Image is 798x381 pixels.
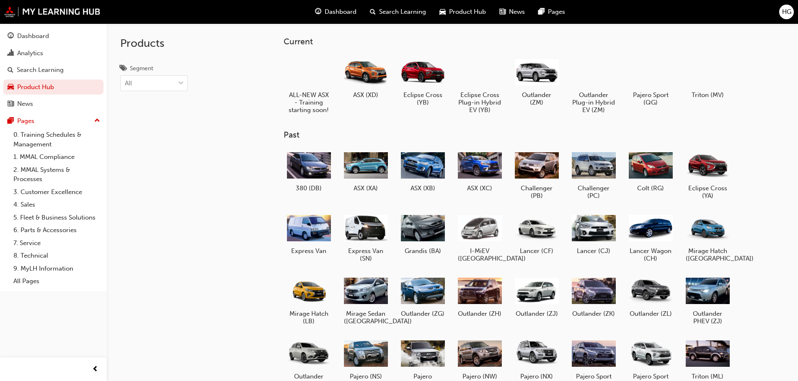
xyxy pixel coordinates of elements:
[538,7,545,17] span: pages-icon
[499,7,506,17] span: news-icon
[341,147,391,195] a: ASX (XA)
[629,184,673,192] h5: Colt (RG)
[344,184,388,192] h5: ASX (XA)
[686,247,730,262] h5: Mirage Hatch ([GEOGRAPHIC_DATA])
[779,5,794,19] button: HG
[8,84,14,91] span: car-icon
[8,33,14,40] span: guage-icon
[625,272,676,321] a: Outlander (ZL)
[8,66,13,74] span: search-icon
[398,210,448,258] a: Grandis (BA)
[686,184,730,199] h5: Eclipse Cross (YA)
[455,272,505,321] a: Outlander (ZH)
[458,247,502,262] h5: I-MiEV ([GEOGRAPHIC_DATA])
[4,6,101,17] a: mmal
[3,27,103,113] button: DashboardAnalyticsSearch LearningProduct HubNews
[3,96,103,112] a: News
[568,210,619,258] a: Lancer (CJ)
[433,3,493,20] a: car-iconProduct Hub
[439,7,446,17] span: car-icon
[10,164,103,186] a: 2. MMAL Systems & Processes
[682,210,733,266] a: Mirage Hatch ([GEOGRAPHIC_DATA])
[8,50,14,57] span: chart-icon
[325,7,356,17] span: Dashboard
[344,373,388,380] h5: Pajero (NS)
[284,147,334,195] a: 380 (DB)
[398,272,448,321] a: Outlander (ZG)
[3,79,103,95] a: Product Hub
[572,184,616,199] h5: Challenger (PC)
[682,53,733,102] a: Triton (MV)
[515,373,559,380] h5: Pajero (NX)
[532,3,572,20] a: pages-iconPages
[17,31,49,41] div: Dashboard
[686,310,730,325] h5: Outlander PHEV (ZJ)
[782,7,791,17] span: HG
[511,210,562,258] a: Lancer (CF)
[284,53,334,117] a: ALL-NEW ASX - Training starting soon!
[341,210,391,266] a: Express Van (SN)
[10,186,103,199] a: 3. Customer Excellence
[629,247,673,262] h5: Lancer Wagon (CH)
[308,3,363,20] a: guage-iconDashboard
[17,99,33,109] div: News
[515,310,559,317] h5: Outlander (ZJ)
[284,272,334,328] a: Mirage Hatch (LB)
[3,62,103,78] a: Search Learning
[17,49,43,58] div: Analytics
[625,53,676,109] a: Pajero Sport (QG)
[515,91,559,106] h5: Outlander (ZM)
[17,65,64,75] div: Search Learning
[515,247,559,255] h5: Lancer (CF)
[401,247,445,255] h5: Grandis (BA)
[120,37,188,50] h2: Products
[509,7,525,17] span: News
[10,262,103,275] a: 9. MyLH Information
[686,91,730,99] h5: Triton (MV)
[493,3,532,20] a: news-iconNews
[178,78,184,89] span: down-icon
[458,373,502,380] h5: Pajero (NW)
[449,7,486,17] span: Product Hub
[572,91,616,114] h5: Outlander Plug-in Hybrid EV (ZM)
[682,272,733,328] a: Outlander PHEV (ZJ)
[370,7,376,17] span: search-icon
[401,91,445,106] h5: Eclipse Cross (YB)
[120,65,127,73] span: tags-icon
[284,37,759,46] h3: Current
[284,130,759,140] h3: Past
[344,91,388,99] h5: ASX (XD)
[568,147,619,203] a: Challenger (PC)
[92,364,98,375] span: prev-icon
[17,116,34,126] div: Pages
[625,147,676,195] a: Colt (RG)
[625,210,676,266] a: Lancer Wagon (CH)
[10,275,103,288] a: All Pages
[629,91,673,106] h5: Pajero Sport (QG)
[379,7,426,17] span: Search Learning
[344,247,388,262] h5: Express Van (SN)
[686,373,730,380] h5: Triton (ML)
[458,310,502,317] h5: Outlander (ZH)
[629,310,673,317] h5: Outlander (ZL)
[3,46,103,61] a: Analytics
[455,53,505,117] a: Eclipse Cross Plug-in Hybrid EV (YB)
[287,91,331,114] h5: ALL-NEW ASX - Training starting soon!
[10,211,103,224] a: 5. Fleet & Business Solutions
[682,147,733,203] a: Eclipse Cross (YA)
[455,210,505,266] a: I-MiEV ([GEOGRAPHIC_DATA])
[287,184,331,192] h5: 380 (DB)
[458,184,502,192] h5: ASX (XC)
[511,53,562,109] a: Outlander (ZM)
[344,310,388,325] h5: Mirage Sedan ([GEOGRAPHIC_DATA])
[398,53,448,109] a: Eclipse Cross (YB)
[94,115,100,126] span: up-icon
[341,272,391,328] a: Mirage Sedan ([GEOGRAPHIC_DATA])
[3,113,103,129] button: Pages
[398,147,448,195] a: ASX (XB)
[363,3,433,20] a: search-iconSearch Learning
[10,237,103,250] a: 7. Service
[315,7,321,17] span: guage-icon
[401,310,445,317] h5: Outlander (ZG)
[3,28,103,44] a: Dashboard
